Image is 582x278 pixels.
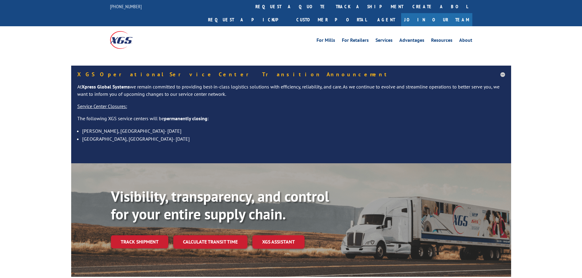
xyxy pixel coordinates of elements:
[82,127,505,135] li: [PERSON_NAME], [GEOGRAPHIC_DATA]- [DATE]
[110,3,142,9] a: [PHONE_NUMBER]
[342,38,369,45] a: For Retailers
[401,13,472,26] a: Join Our Team
[77,103,127,109] u: Service Center Closures:
[317,38,335,45] a: For Mills
[203,13,292,26] a: Request a pickup
[252,235,305,248] a: XGS ASSISTANT
[77,83,505,103] p: At we remain committed to providing best-in-class logistics solutions with efficiency, reliabilit...
[111,187,329,223] b: Visibility, transparency, and control for your entire supply chain.
[371,13,401,26] a: Agent
[164,115,207,121] strong: permanently closing
[82,135,505,143] li: [GEOGRAPHIC_DATA], [GEOGRAPHIC_DATA]- [DATE]
[111,235,168,248] a: Track shipment
[82,84,130,90] strong: Xpress Global Systems
[399,38,424,45] a: Advantages
[459,38,472,45] a: About
[375,38,393,45] a: Services
[77,115,505,127] p: The following XGS service centers will be :
[173,235,247,248] a: Calculate transit time
[431,38,452,45] a: Resources
[292,13,371,26] a: Customer Portal
[77,72,505,77] h5: XGS Operational Service Center Transition Announcement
